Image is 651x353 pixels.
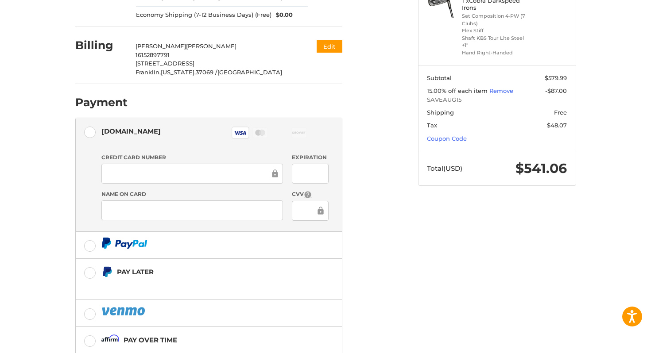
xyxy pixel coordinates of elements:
span: $579.99 [545,74,567,81]
span: Shipping [427,109,454,116]
span: [US_STATE], [161,69,196,76]
li: Set Composition 4-PW (7 Clubs) [462,12,530,27]
a: Coupon Code [427,135,467,142]
div: [DOMAIN_NAME] [101,124,161,138]
a: Remove [489,87,513,94]
span: Free [554,109,567,116]
button: Edit [317,40,342,53]
img: PayPal icon [101,306,147,317]
img: PayPal icon [101,238,147,249]
label: Name on Card [101,190,283,198]
span: Franklin, [136,69,161,76]
div: Pay over time [124,333,177,347]
span: Subtotal [427,74,452,81]
img: Affirm icon [101,334,119,345]
span: [GEOGRAPHIC_DATA] [217,69,282,76]
h2: Billing [75,38,127,52]
iframe: Google Customer Reviews [578,329,651,353]
li: Flex Stiff [462,27,530,35]
iframe: PayPal Message 1 [101,281,287,289]
h2: Payment [75,96,128,109]
label: Credit Card Number [101,153,283,161]
span: Total (USD) [427,164,462,173]
span: 16152897791 [136,51,170,58]
span: 37069 / [196,69,217,76]
span: SAVEAUG15 [427,96,567,104]
span: -$87.00 [545,87,567,94]
span: Economy Shipping (7-12 Business Days) (Free) [136,11,271,19]
span: [PERSON_NAME] [186,42,236,50]
span: 15.00% off each item [427,87,489,94]
span: $0.00 [271,11,293,19]
li: Shaft KBS Tour Lite Steel +1" [462,35,530,49]
span: $541.06 [515,160,567,176]
span: [PERSON_NAME] [136,42,186,50]
div: Pay Later [117,265,287,279]
li: Hand Right-Handed [462,49,530,57]
span: [STREET_ADDRESS] [136,60,194,67]
label: Expiration [292,153,329,161]
img: Pay Later icon [101,266,112,277]
span: $48.07 [547,122,567,129]
label: CVV [292,190,329,199]
span: Tax [427,122,437,129]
